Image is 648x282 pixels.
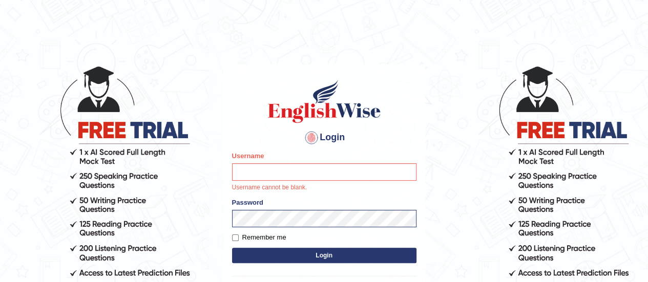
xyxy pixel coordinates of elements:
[232,151,264,161] label: Username
[232,232,286,243] label: Remember me
[232,234,239,241] input: Remember me
[232,129,416,146] h4: Login
[232,248,416,263] button: Login
[266,78,383,124] img: Logo of English Wise sign in for intelligent practice with AI
[232,198,263,207] label: Password
[232,183,416,192] p: Username cannot be blank.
